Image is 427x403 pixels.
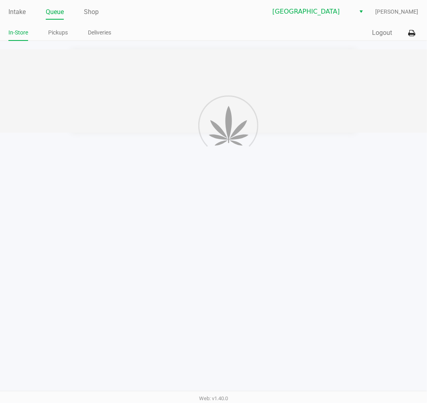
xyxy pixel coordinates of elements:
a: Queue [46,6,64,18]
a: Pickups [48,28,68,38]
span: Web: v1.40.0 [199,395,228,401]
a: Shop [84,6,99,18]
a: Intake [8,6,26,18]
span: [GEOGRAPHIC_DATA] [272,7,351,16]
button: Logout [372,28,392,38]
a: Deliveries [88,28,111,38]
a: In-Store [8,28,28,38]
button: Select [356,4,367,19]
span: [PERSON_NAME] [376,8,419,16]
